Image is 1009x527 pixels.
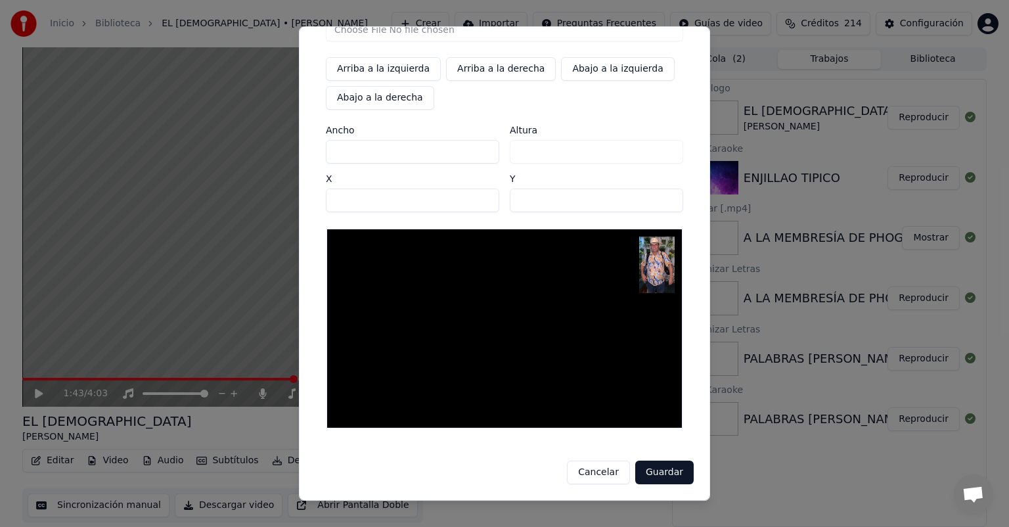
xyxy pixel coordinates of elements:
[326,57,441,81] button: Arriba a la izquierda
[567,461,630,484] button: Cancelar
[635,461,694,484] button: Guardar
[561,57,674,81] button: Abajo a la izquierda
[446,57,556,81] button: Arriba a la derecha
[326,174,499,183] label: X
[639,237,674,293] img: Logo
[510,174,683,183] label: Y
[326,86,434,110] button: Abajo a la derecha
[510,126,683,135] label: Altura
[326,126,499,135] label: Ancho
